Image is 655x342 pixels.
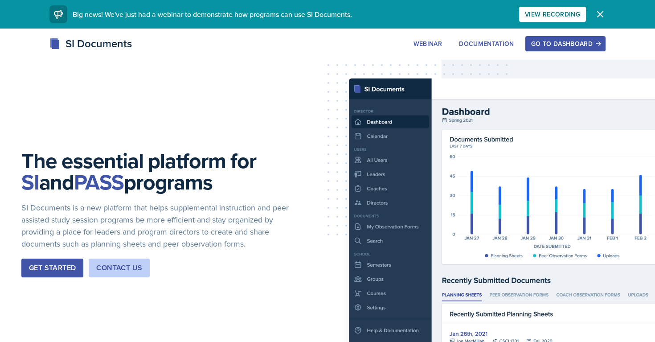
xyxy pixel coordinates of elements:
div: SI Documents [49,36,132,52]
div: Webinar [413,40,442,47]
span: Big news! We've just had a webinar to demonstrate how programs can use SI Documents. [73,9,352,19]
button: Documentation [453,36,520,51]
div: View Recording [525,11,580,18]
div: Go to Dashboard [531,40,600,47]
button: Go to Dashboard [525,36,606,51]
div: Get Started [29,263,76,273]
button: Get Started [21,259,83,277]
button: View Recording [519,7,586,22]
div: Documentation [459,40,514,47]
div: Contact Us [96,263,142,273]
button: Contact Us [89,259,150,277]
button: Webinar [408,36,448,51]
